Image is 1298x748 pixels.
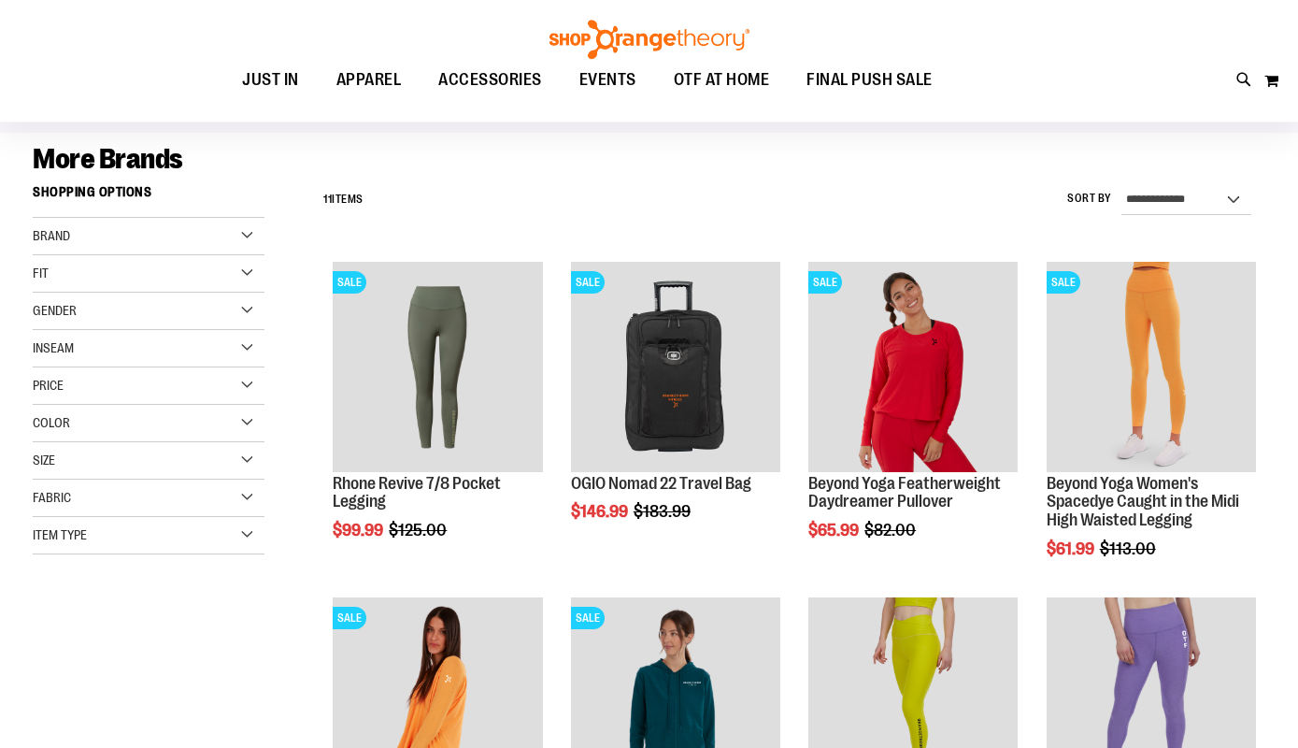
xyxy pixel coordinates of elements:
span: $125.00 [389,521,449,539]
span: $113.00 [1100,539,1159,558]
a: APPAREL [318,59,421,101]
span: Price [33,378,64,393]
div: product [323,252,551,587]
span: SALE [808,271,842,294]
span: Item Type [33,527,87,542]
img: Rhone Revive 7/8 Pocket Legging [333,262,542,471]
span: More Brands [33,143,183,175]
span: OTF AT HOME [674,59,770,101]
span: Inseam [33,340,74,355]
span: $183.99 [634,502,693,521]
span: $65.99 [808,521,862,539]
span: Gender [33,303,77,318]
span: EVENTS [579,59,636,101]
div: product [1037,252,1265,606]
a: Rhone Revive 7/8 Pocket Legging [333,474,501,511]
span: Brand [33,228,70,243]
span: APPAREL [336,59,402,101]
span: FINAL PUSH SALE [806,59,933,101]
span: $146.99 [571,502,631,521]
strong: Shopping Options [33,176,264,218]
a: Product image for Beyond Yoga Womens Spacedye Caught in the Midi High Waisted LeggingSALE [1047,262,1256,474]
span: Fit [33,266,49,280]
div: product [562,252,790,568]
span: Fabric [33,490,71,505]
span: SALE [333,271,366,294]
label: Sort By [1067,191,1112,207]
div: product [799,252,1027,587]
h2: Items [323,185,364,214]
span: SALE [333,607,366,629]
a: ACCESSORIES [420,59,561,102]
a: Product image for Beyond Yoga Featherweight Daydreamer PulloverSALE [808,262,1018,474]
a: JUST IN [223,59,318,102]
span: SALE [571,271,605,294]
span: ACCESSORIES [438,59,542,101]
a: Beyond Yoga Women's Spacedye Caught in the Midi High Waisted Legging [1047,474,1239,530]
span: 11 [323,193,332,206]
a: EVENTS [561,59,655,102]
span: Size [33,453,55,467]
a: Beyond Yoga Featherweight Daydreamer Pullover [808,474,1001,511]
span: $61.99 [1047,539,1097,558]
span: JUST IN [242,59,299,101]
a: OTF AT HOME [655,59,789,102]
img: Product image for OGIO Nomad 22 Travel Bag [571,262,780,471]
img: Product image for Beyond Yoga Womens Spacedye Caught in the Midi High Waisted Legging [1047,262,1256,471]
a: Rhone Revive 7/8 Pocket LeggingSALE [333,262,542,474]
span: SALE [571,607,605,629]
span: Color [33,415,70,430]
span: $99.99 [333,521,386,539]
a: OGIO Nomad 22 Travel Bag [571,474,751,493]
span: $82.00 [864,521,919,539]
span: SALE [1047,271,1080,294]
a: Product image for OGIO Nomad 22 Travel BagSALE [571,262,780,474]
a: FINAL PUSH SALE [788,59,951,102]
img: Product image for Beyond Yoga Featherweight Daydreamer Pullover [808,262,1018,471]
img: Shop Orangetheory [547,20,752,59]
